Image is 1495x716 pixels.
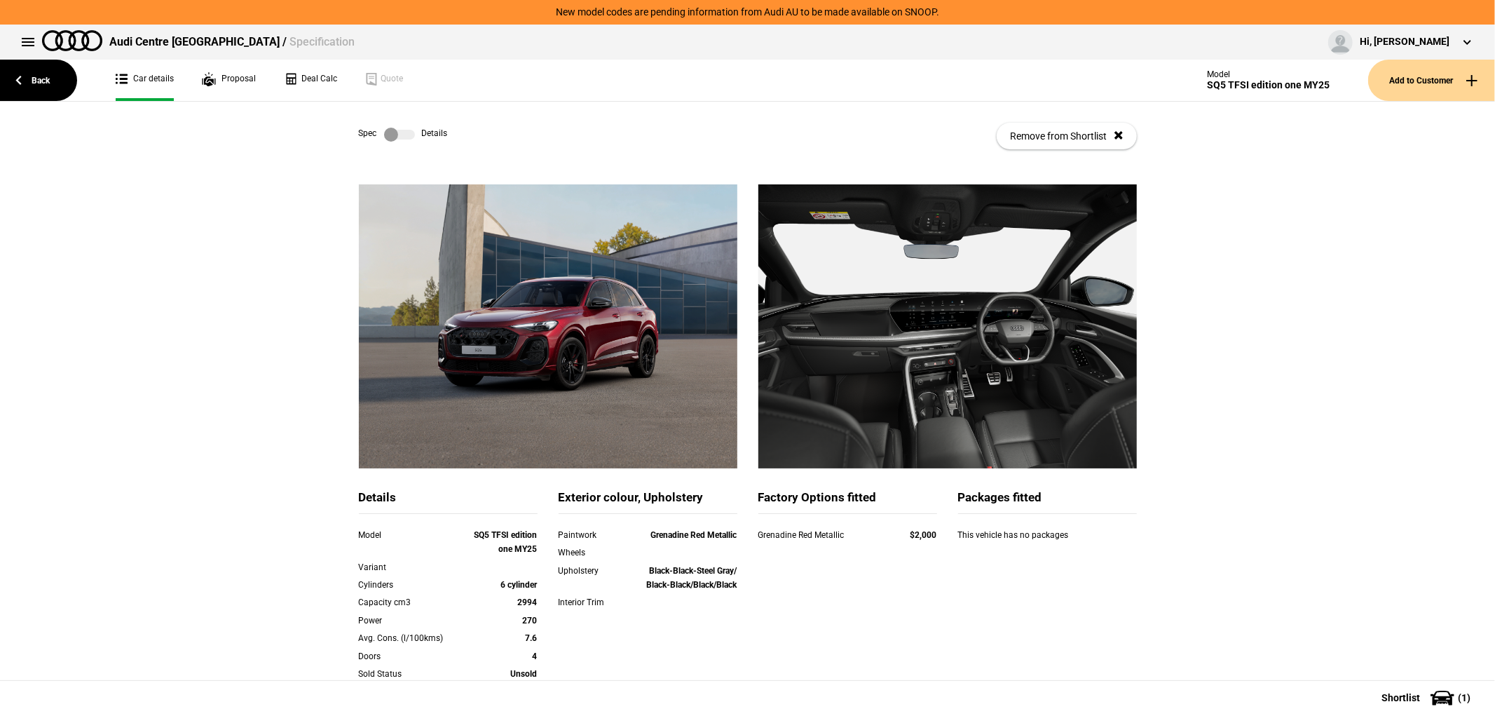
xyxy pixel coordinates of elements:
button: Remove from Shortlist [997,123,1137,149]
div: Wheels [559,546,630,560]
button: Add to Customer [1368,60,1495,101]
strong: Grenadine Red Metallic [651,530,737,540]
div: Cylinders [359,578,466,592]
strong: Black-Black-Steel Gray/ Black-Black/Black/Black [647,566,737,590]
a: Car details [116,60,174,101]
strong: 270 [523,616,538,626]
div: Paintwork [559,528,630,542]
button: Shortlist(1) [1360,680,1495,715]
div: Model [359,528,466,542]
span: Specification [289,35,355,48]
div: Interior Trim [559,595,630,609]
div: Doors [359,649,466,663]
img: audi.png [42,30,102,51]
div: Model [1207,69,1330,79]
div: Upholstery [559,564,630,578]
div: Audi Centre [GEOGRAPHIC_DATA] / [109,34,355,50]
strong: Unsold [511,669,538,679]
strong: 7.6 [526,633,538,643]
div: SQ5 TFSI edition one MY25 [1207,79,1330,91]
a: Proposal [202,60,256,101]
div: Avg. Cons. (l/100kms) [359,631,466,645]
span: ( 1 ) [1458,693,1470,703]
strong: 6 cylinder [501,580,538,590]
strong: $2,000 [910,530,937,540]
span: Shortlist [1381,693,1420,703]
a: Deal Calc [284,60,337,101]
div: Factory Options fitted [758,489,937,514]
div: Hi, [PERSON_NAME] [1360,35,1449,49]
strong: 2994 [518,597,538,607]
div: Packages fitted [958,489,1137,514]
div: This vehicle has no packages [958,528,1137,556]
div: Power [359,614,466,628]
div: Details [359,489,538,514]
strong: 4 [533,651,538,661]
div: Variant [359,560,466,574]
div: Exterior colour, Upholstery [559,489,737,514]
div: Sold Status [359,667,466,681]
strong: SQ5 TFSI edition one MY25 [475,530,538,554]
div: Capacity cm3 [359,595,466,609]
div: Grenadine Red Metallic [758,528,884,542]
div: Spec Details [359,128,448,142]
